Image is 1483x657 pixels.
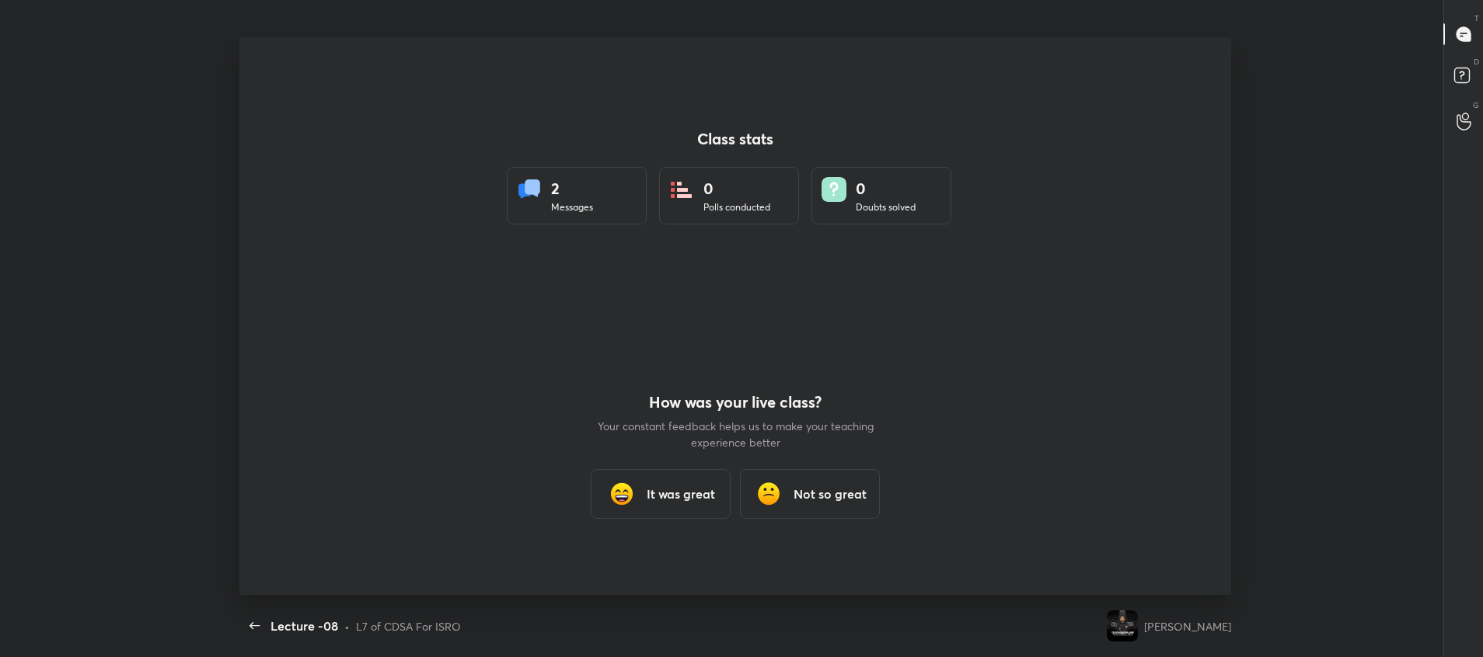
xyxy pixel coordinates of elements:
img: grinning_face_with_smiling_eyes_cmp.gif [606,478,637,509]
p: T [1474,12,1479,24]
div: 0 [703,177,770,200]
div: Messages [551,200,593,214]
img: doubts.8a449be9.svg [822,177,846,202]
p: G [1473,99,1479,111]
h4: How was your live class? [595,393,875,412]
img: statsMessages.856aad98.svg [517,177,542,202]
div: 2 [551,177,593,200]
div: Polls conducted [703,200,770,214]
img: e60519a4c4f740609fbc41148676dd3d.jpg [1107,610,1138,641]
div: Doubts solved [856,200,916,214]
div: Lecture -08 [270,617,338,635]
div: 0 [856,177,916,200]
h3: Not so great [794,485,867,503]
img: frowning_face_cmp.gif [753,478,784,509]
img: statsPoll.b571884d.svg [669,177,694,202]
div: [PERSON_NAME] [1144,618,1231,634]
div: L7 of CDSA For ISRO [356,618,461,634]
p: D [1474,56,1479,68]
p: Your constant feedback helps us to make your teaching experience better [595,418,875,450]
h3: It was great [647,485,715,503]
div: • [344,618,350,634]
h4: Class stats [507,130,964,148]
